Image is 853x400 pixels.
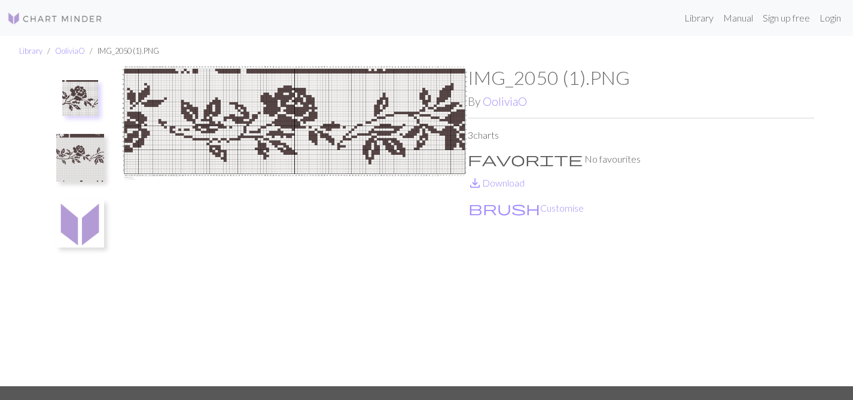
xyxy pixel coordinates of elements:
i: Customise [468,201,540,215]
a: Manual [718,6,758,30]
i: Download [468,176,482,190]
a: Library [680,6,718,30]
p: No favourites [468,152,814,166]
span: save_alt [468,175,482,191]
a: Sign up free [758,6,815,30]
li: IMG_2050 (1).PNG [85,45,159,57]
i: Favourite [468,152,583,166]
a: OoliviaO [55,46,85,56]
h2: By [468,94,814,108]
img: IMG_2050 (1).PNG [121,66,468,386]
a: Library [19,46,42,56]
img: IMG_2050 (1).PNG [62,80,98,116]
button: CustomiseCustomise [468,200,584,216]
a: OoliviaO [483,94,527,108]
img: Copy of IMG_2050 (1).PNG [56,134,104,182]
span: brush [468,200,540,216]
a: DownloadDownload [468,177,525,188]
span: favorite [468,151,583,167]
p: 3 charts [468,128,814,142]
a: Login [815,6,846,30]
img: IMG-20250824-WA0000.jpg [56,200,104,248]
h1: IMG_2050 (1).PNG [468,66,814,89]
img: Logo [7,11,103,26]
